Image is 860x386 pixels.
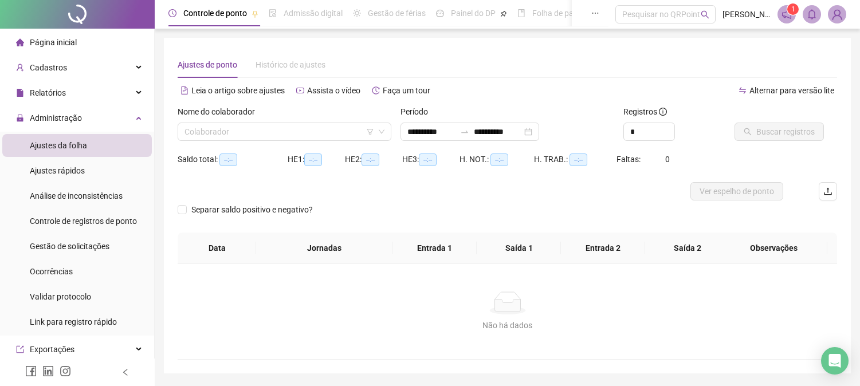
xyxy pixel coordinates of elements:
span: facebook [25,365,37,377]
span: 0 [665,155,670,164]
span: down [378,128,385,135]
span: Ajustes rápidos [30,166,85,175]
button: Ver espelho de ponto [690,182,783,200]
th: Observações [720,233,827,264]
div: HE 1: [288,153,345,166]
span: clock-circle [168,9,176,17]
span: Relatórios [30,88,66,97]
span: youtube [296,86,304,94]
div: HE 2: [345,153,402,166]
th: Entrada 1 [392,233,477,264]
span: --:-- [490,153,508,166]
span: dashboard [436,9,444,17]
span: --:-- [570,153,587,166]
span: Link para registro rápido [30,317,117,326]
span: file [16,89,24,97]
label: Nome do colaborador [178,105,262,118]
span: Leia o artigo sobre ajustes [191,86,285,95]
span: info-circle [659,108,667,116]
span: swap [739,86,747,94]
span: Registros [623,105,667,118]
span: history [372,86,380,94]
span: Folha de pagamento [532,9,606,18]
span: Gestão de solicitações [30,242,109,251]
span: user-add [16,64,24,72]
span: export [16,345,24,353]
th: Data [178,233,256,264]
span: Separar saldo positivo e negativo? [187,203,317,216]
label: Período [400,105,435,118]
span: Painel do DP [451,9,496,18]
button: Buscar registros [735,123,824,141]
sup: 1 [787,3,799,15]
span: lock [16,114,24,122]
span: pushpin [252,10,258,17]
span: sun [353,9,361,17]
span: file-done [269,9,277,17]
span: filter [367,128,374,135]
img: 20253 [828,6,846,23]
span: Faça um tour [383,86,430,95]
span: Administração [30,113,82,123]
span: instagram [60,365,71,377]
span: Gestão de férias [368,9,426,18]
span: Ajustes da folha [30,141,87,150]
div: H. TRAB.: [534,153,616,166]
span: notification [782,9,792,19]
div: Open Intercom Messenger [821,347,849,375]
span: Observações [729,242,818,254]
span: Análise de inconsistências [30,191,123,200]
span: Cadastros [30,63,67,72]
span: --:-- [362,153,379,166]
span: Ajustes de ponto [178,60,237,69]
span: --:-- [419,153,437,166]
div: Saldo total: [178,153,288,166]
span: Ocorrências [30,267,73,276]
th: Jornadas [256,233,392,264]
span: home [16,38,24,46]
span: Validar protocolo [30,292,91,301]
span: file-text [180,86,189,94]
span: linkedin [42,365,54,377]
span: swap-right [460,127,469,136]
div: Não há dados [191,319,823,332]
span: Assista o vídeo [307,86,360,95]
th: Saída 2 [645,233,729,264]
span: Histórico de ajustes [256,60,325,69]
span: Admissão digital [284,9,343,18]
span: Página inicial [30,38,77,47]
span: book [517,9,525,17]
th: Saída 1 [477,233,561,264]
span: Controle de ponto [183,9,247,18]
span: Controle de registros de ponto [30,216,137,226]
span: upload [823,187,832,196]
span: bell [807,9,817,19]
span: Exportações [30,345,74,354]
span: Faltas: [616,155,642,164]
span: --:-- [304,153,322,166]
span: Alternar para versão lite [749,86,834,95]
span: 1 [791,5,795,13]
span: pushpin [500,10,507,17]
div: HE 3: [402,153,460,166]
th: Entrada 2 [561,233,645,264]
span: [PERSON_NAME] ME [722,8,771,21]
span: --:-- [219,153,237,166]
div: H. NOT.: [460,153,534,166]
span: left [121,368,129,376]
span: to [460,127,469,136]
span: ellipsis [591,9,599,17]
span: search [701,10,709,19]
